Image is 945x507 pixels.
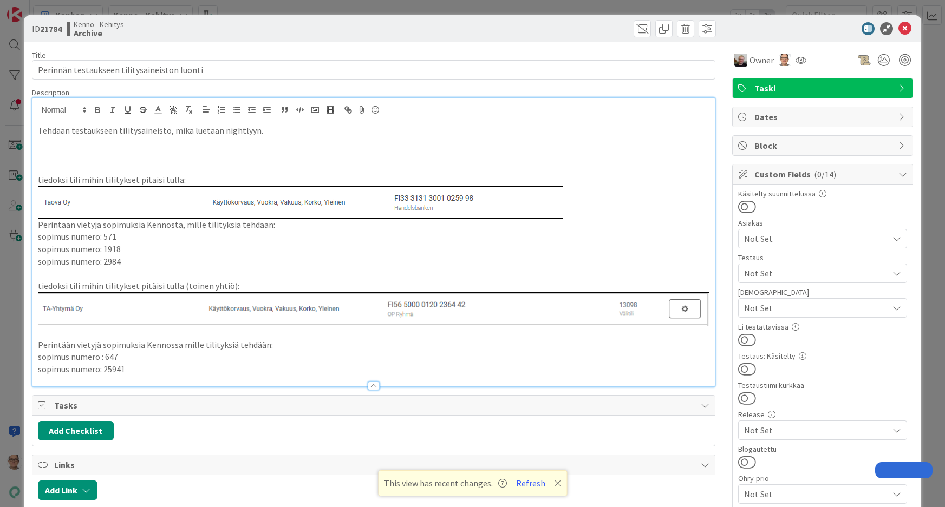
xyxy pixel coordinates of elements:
p: Perintään vietyjä sopimuksia Kennossa mille tilityksiä tehdään: [38,339,710,351]
span: Taski [754,82,893,95]
span: Not Set [744,301,888,314]
button: Add Link [38,480,97,500]
button: Refresh [512,476,549,490]
span: Description [32,88,69,97]
b: 21784 [40,23,62,34]
span: Not Set [744,232,888,245]
img: image.png [38,292,710,326]
span: Tasks [54,399,696,412]
img: PK [779,54,791,66]
label: Title [32,50,46,60]
span: ( 0/14 ) [814,169,836,180]
span: Dates [754,110,893,123]
img: image.png [38,186,563,219]
p: sopimus numero: 2984 [38,255,710,268]
span: Owner [750,54,774,67]
p: sopimus numero: 25941 [38,363,710,376]
div: Testaustiimi kurkkaa [738,381,907,389]
span: ID [32,22,62,35]
div: Blogautettu [738,445,907,453]
div: Ei testattavissa [738,323,907,331]
img: JH [734,54,747,67]
p: Perintään vietyjä sopimuksia Kennosta, mille tilityksiä tehdään: [38,219,710,231]
p: tiedoksi tili mihin tilitykset pitäisi tulla: [38,174,710,219]
span: Not Set [744,486,883,502]
div: Käsitelty suunnittelussa [738,190,907,197]
p: tiedoksi tili mihin tilitykset pitäisi tulla (toinen yhtiö): [38,280,710,292]
input: type card name here... [32,60,716,80]
div: Testaus [738,254,907,261]
span: Links [54,458,696,471]
button: Add Checklist [38,421,114,440]
span: Custom Fields [754,168,893,181]
b: Archive [74,29,124,37]
span: Kenno - Kehitys [74,20,124,29]
p: sopimus numero : 647 [38,351,710,363]
div: Ohry-prio [738,475,907,482]
span: Not Set [744,424,888,437]
div: Testaus: Käsitelty [738,352,907,360]
span: Not Set [744,267,888,280]
span: This view has recent changes. [384,477,507,490]
p: Tehdään testaukseen tilitysaineisto, mikä luetaan nightlyyn. [38,124,710,137]
p: sopimus numero: 571 [38,231,710,243]
div: [DEMOGRAPHIC_DATA] [738,288,907,296]
p: sopimus numero: 1918 [38,243,710,255]
div: Asiakas [738,219,907,227]
span: Block [754,139,893,152]
div: Release [738,411,907,418]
